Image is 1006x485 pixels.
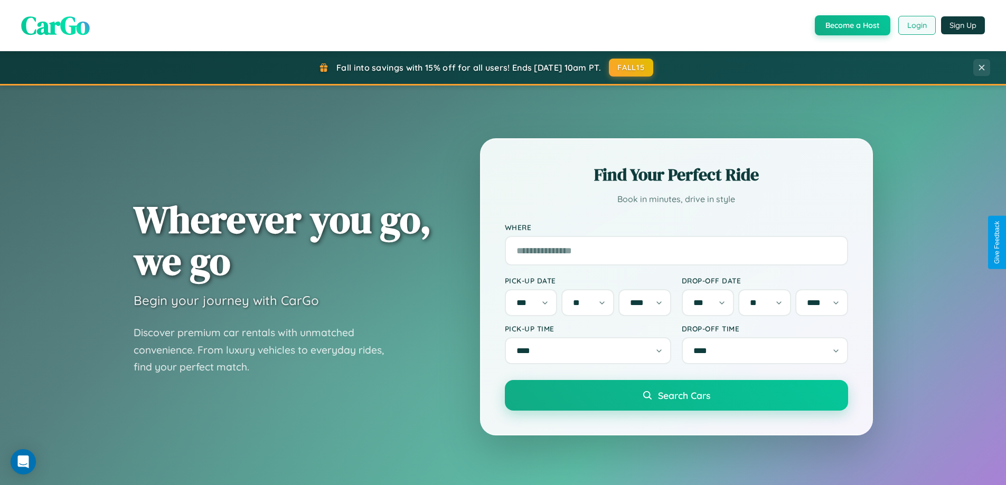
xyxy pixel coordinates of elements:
span: Search Cars [658,389,710,401]
button: Search Cars [505,380,848,411]
button: FALL15 [609,59,653,77]
button: Sign Up [941,16,985,34]
div: Give Feedback [993,221,1001,264]
span: Fall into savings with 15% off for all users! Ends [DATE] 10am PT. [336,62,601,73]
label: Drop-off Date [682,276,848,285]
h1: Wherever you go, we go [134,198,431,282]
div: Open Intercom Messenger [11,449,36,474]
p: Discover premium car rentals with unmatched convenience. From luxury vehicles to everyday rides, ... [134,324,398,376]
button: Become a Host [815,15,890,35]
h3: Begin your journey with CarGo [134,292,319,308]
label: Where [505,223,848,232]
h2: Find Your Perfect Ride [505,163,848,186]
span: CarGo [21,8,90,43]
label: Drop-off Time [682,324,848,333]
label: Pick-up Time [505,324,671,333]
p: Book in minutes, drive in style [505,192,848,207]
label: Pick-up Date [505,276,671,285]
button: Login [898,16,936,35]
